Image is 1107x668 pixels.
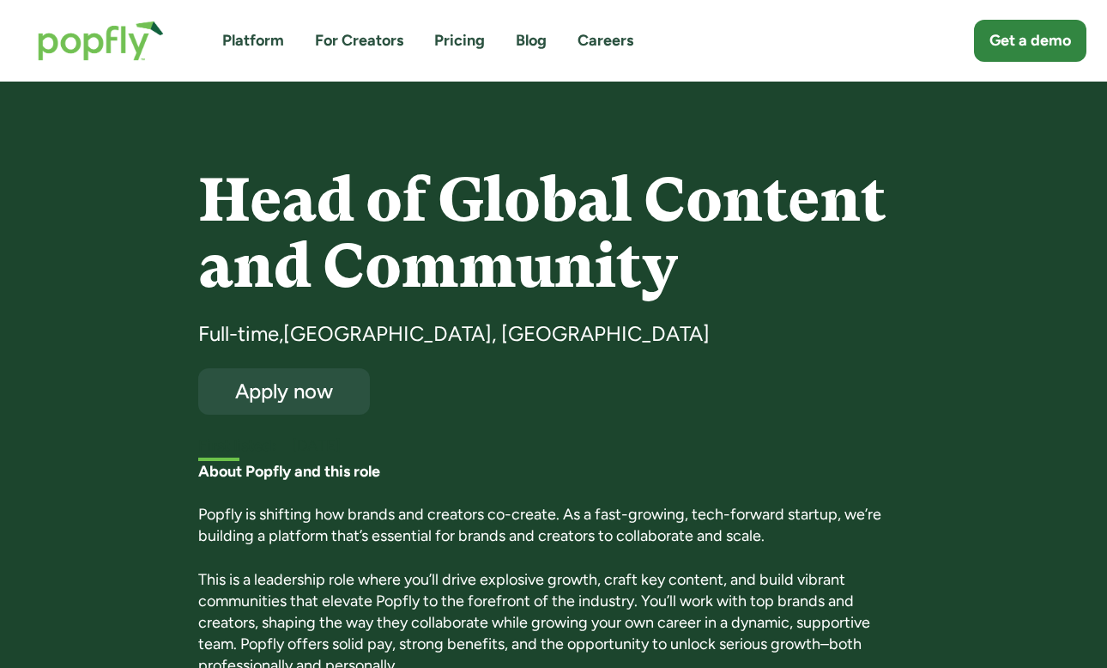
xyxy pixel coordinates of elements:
a: Blog [516,30,547,52]
div: , [279,320,283,348]
h5: First listed: [198,435,276,457]
a: home [21,3,181,78]
div: [GEOGRAPHIC_DATA], [GEOGRAPHIC_DATA] [283,320,710,348]
a: Careers [578,30,633,52]
a: Apply now [198,368,370,415]
a: Pricing [434,30,485,52]
div: Get a demo [989,30,1071,52]
div: Apply now [214,380,354,402]
strong: About Popfly and this role [198,462,380,481]
div: [DATE] [292,435,910,457]
h4: Head of Global Content and Community [198,167,910,300]
a: For Creators [315,30,403,52]
a: Get a demo [974,20,1086,62]
div: Full-time [198,320,279,348]
a: Platform [222,30,284,52]
p: Popfly is shifting how brands and creators co-create. As a fast-growing, tech-forward startup, we... [198,504,910,547]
